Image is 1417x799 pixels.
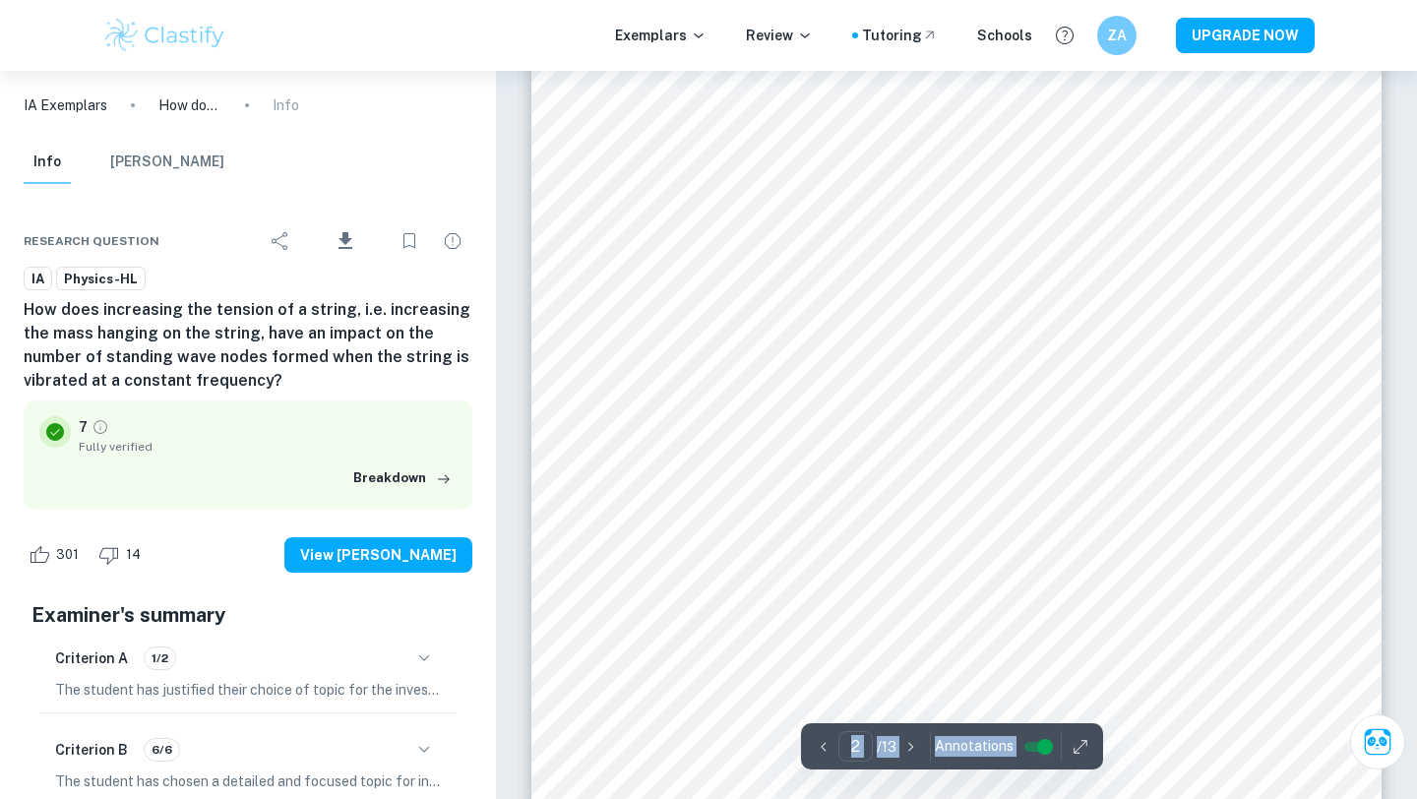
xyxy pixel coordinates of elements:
[284,537,472,573] button: View [PERSON_NAME]
[24,141,71,184] button: Info
[348,463,457,493] button: Breakdown
[977,25,1032,46] a: Schools
[24,298,472,393] h6: How does increasing the tension of a string, i.e. increasing the mass hanging on the string, have...
[862,25,938,46] a: Tutoring
[25,270,51,289] span: IA
[390,221,429,261] div: Bookmark
[158,94,221,116] p: How does increasing the tension of a string, i.e. increasing the mass hanging on the string, have...
[1097,16,1137,55] button: ZA
[615,25,707,46] p: Exemplars
[31,600,464,630] h5: Examiner's summary
[1350,714,1405,769] button: Ask Clai
[1048,19,1081,52] button: Help and Feedback
[110,141,224,184] button: [PERSON_NAME]
[433,221,472,261] div: Report issue
[92,418,109,436] a: Grade fully verified
[145,649,175,667] span: 1/2
[304,215,386,267] div: Download
[273,94,299,116] p: Info
[55,739,128,761] h6: Criterion B
[24,267,52,291] a: IA
[57,270,145,289] span: Physics-HL
[145,741,179,759] span: 6/6
[877,736,896,758] p: / 13
[79,438,457,456] span: Fully verified
[746,25,813,46] p: Review
[102,16,227,55] img: Clastify logo
[79,416,88,438] p: 7
[935,736,1014,757] span: Annotations
[24,232,159,250] span: Research question
[93,539,152,571] div: Dislike
[24,539,90,571] div: Like
[55,770,441,792] p: The student has chosen a detailed and focused topic for investigation, which is to explore how ti...
[261,221,300,261] div: Share
[55,679,441,701] p: The student has justified their choice of topic for the investigation by explaining their persona...
[45,545,90,565] span: 301
[56,267,146,291] a: Physics-HL
[55,647,128,669] h6: Criterion A
[1176,18,1315,53] button: UPGRADE NOW
[24,94,107,116] a: IA Exemplars
[1106,25,1129,46] h6: ZA
[115,545,152,565] span: 14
